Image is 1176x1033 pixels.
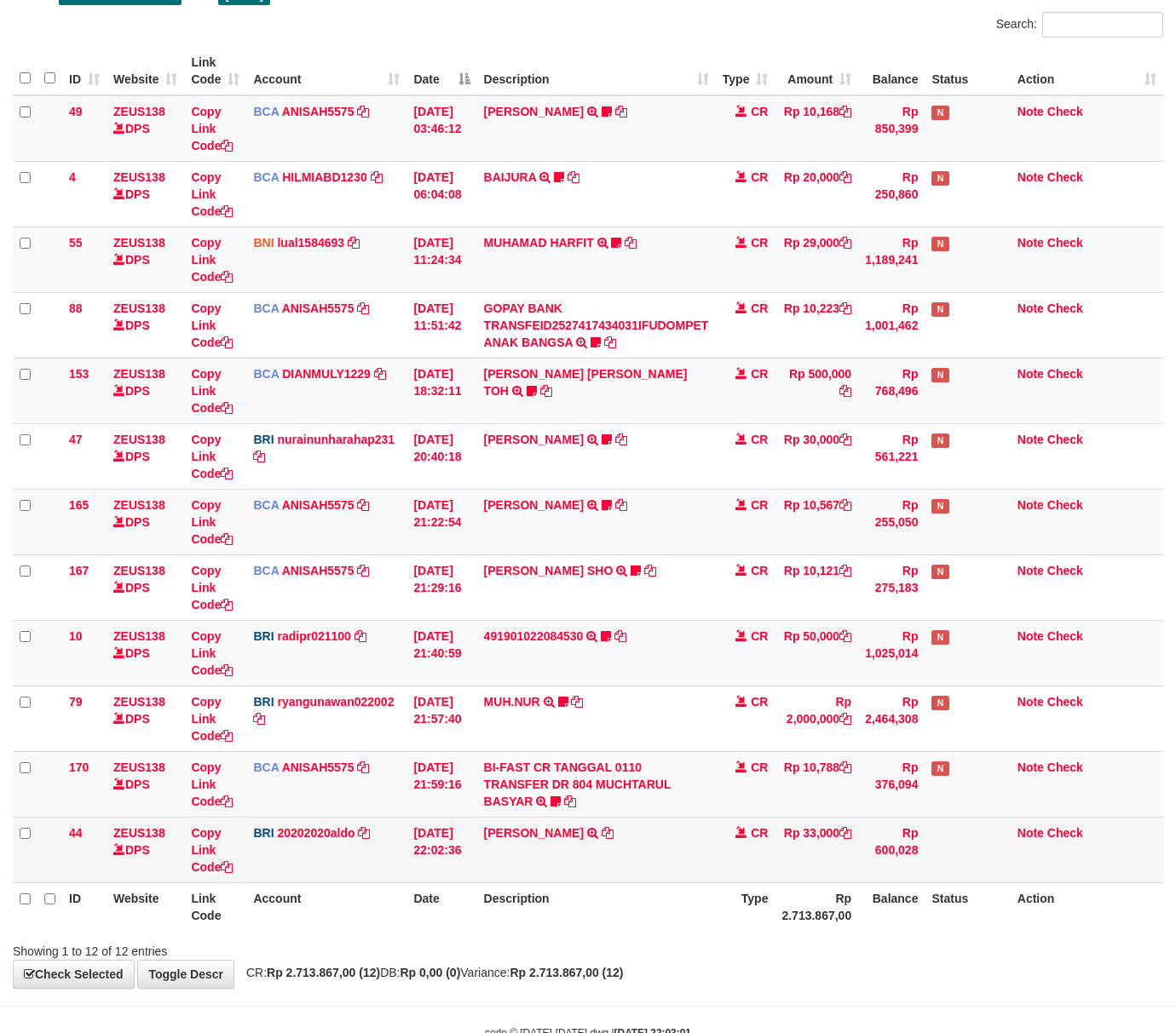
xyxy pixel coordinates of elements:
[107,47,184,95] th: Website: activate to sort column ascending
[615,433,627,446] a: Copy RISAL WAHYUDI to clipboard
[406,817,476,882] td: [DATE] 22:02:36
[406,161,476,227] td: [DATE] 06:04:08
[751,564,768,577] span: CR
[107,620,184,686] td: DPS
[191,564,233,611] a: Copy Link Code
[401,966,461,979] strong: Rp 0,00 (0)
[113,564,165,577] a: ZEUS138
[69,301,83,315] span: 88
[1047,170,1083,184] a: Check
[253,712,265,726] a: Copy ryangunawan022002 to clipboard
[282,301,355,315] a: ANISAH5575
[751,498,768,512] span: CR
[191,301,233,349] a: Copy Link Code
[751,301,768,315] span: CR
[614,629,626,643] a: Copy 491901022084530 to clipboard
[113,301,165,315] a: ZEUS138
[775,292,858,358] td: Rp 10,223
[1011,882,1163,931] th: Action
[751,826,768,840] span: CR
[839,629,851,643] a: Copy Rp 50,000 to clipboard
[69,826,83,840] span: 44
[1017,170,1044,184] a: Note
[355,629,366,643] a: Copy radipr021100 to clipboard
[615,105,627,118] a: Copy INA PAUJANAH to clipboard
[253,236,274,250] span: BNI
[484,826,584,840] a: [PERSON_NAME]
[253,450,265,463] a: Copy nurainunharahap231 to clipboard
[1047,826,1083,840] a: Check
[775,817,858,882] td: Rp 33,000
[477,47,716,95] th: Description: activate to sort column ascending
[484,236,594,250] a: MUHAMAD HARFIT
[477,882,716,931] th: Description
[282,564,355,577] a: ANISAH5575
[238,966,624,979] span: CR: DB: Variance:
[858,358,925,423] td: Rp 768,496
[571,695,583,709] a: Copy MUH.NUR to clipboard
[191,629,233,677] a: Copy Link Code
[113,105,165,118] a: ZEUS138
[858,489,925,554] td: Rp 255,050
[406,292,476,358] td: [DATE] 11:51:42
[253,564,279,577] span: BCA
[253,629,274,643] span: BRI
[107,227,184,292] td: DPS
[858,95,925,162] td: Rp 850,399
[357,760,369,774] a: Copy ANISAH5575 to clipboard
[931,630,948,645] span: Has Note
[69,367,89,381] span: 153
[839,564,851,577] a: Copy Rp 10,121 to clipboard
[716,47,775,95] th: Type: activate to sort column ascending
[1017,498,1044,512] a: Note
[1017,433,1044,446] a: Note
[107,423,184,489] td: DPS
[484,170,537,184] a: BAIJURA
[406,882,476,931] th: Date
[406,751,476,817] td: [DATE] 21:59:16
[1017,760,1044,774] a: Note
[277,826,355,840] a: 20202020aldo
[277,433,395,446] a: nurainunharahap231
[1017,105,1044,118] a: Note
[1047,498,1083,512] a: Check
[357,498,369,512] a: Copy ANISAH5575 to clipboard
[484,498,584,512] a: [PERSON_NAME]
[1047,433,1083,446] a: Check
[858,751,925,817] td: Rp 376,094
[107,751,184,817] td: DPS
[751,629,768,643] span: CR
[69,433,83,446] span: 47
[564,795,576,808] a: Copy BI-FAST CR TANGGAL 0110 TRANSFER DR 804 MUCHTARUL BASYAR to clipboard
[775,686,858,751] td: Rp 2,000,000
[69,564,89,577] span: 167
[775,47,858,95] th: Amount: activate to sort column ascending
[775,423,858,489] td: Rp 30,000
[751,695,768,709] span: CR
[267,966,380,979] strong: Rp 2.713.867,00 (12)
[406,47,476,95] th: Date: activate to sort column descending
[931,368,948,382] span: Has Note
[1017,236,1044,250] a: Note
[406,620,476,686] td: [DATE] 21:40:59
[191,433,233,480] a: Copy Link Code
[13,936,477,960] div: Showing 1 to 12 of 12 entries
[282,105,355,118] a: ANISAH5575
[615,498,627,512] a: Copy TIFFANY MEIK to clipboard
[246,47,406,95] th: Account: activate to sort column ascending
[69,170,76,184] span: 4
[69,498,89,512] span: 165
[751,760,768,774] span: CR
[839,826,851,840] a: Copy Rp 33,000 to clipboard
[775,620,858,686] td: Rp 50,000
[625,236,637,250] a: Copy MUHAMAD HARFIT to clipboard
[858,817,925,882] td: Rp 600,028
[858,227,925,292] td: Rp 1,189,241
[839,301,851,315] a: Copy Rp 10,223 to clipboard
[357,564,369,577] a: Copy ANISAH5575 to clipboard
[406,95,476,162] td: [DATE] 03:46:12
[191,367,233,415] a: Copy Link Code
[858,161,925,227] td: Rp 250,860
[69,105,83,118] span: 49
[253,105,279,118] span: BCA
